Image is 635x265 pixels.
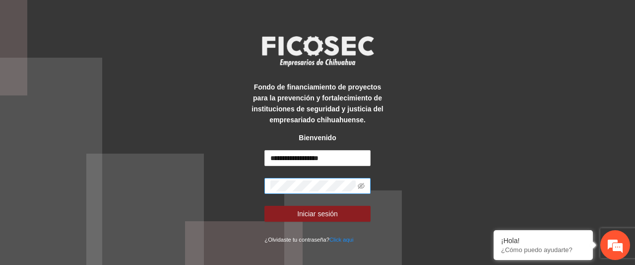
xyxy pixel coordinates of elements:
span: eye-invisible [358,182,365,189]
strong: Fondo de financiamiento de proyectos para la prevención y fortalecimiento de instituciones de seg... [252,83,383,124]
a: Click aqui [329,237,354,243]
small: ¿Olvidaste tu contraseña? [264,237,353,243]
strong: Bienvenido [299,134,336,142]
img: logo [255,33,380,70]
button: Iniciar sesión [264,206,370,222]
p: ¿Cómo puedo ayudarte? [501,246,585,254]
span: Iniciar sesión [297,208,338,219]
div: ¡Hola! [501,237,585,245]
